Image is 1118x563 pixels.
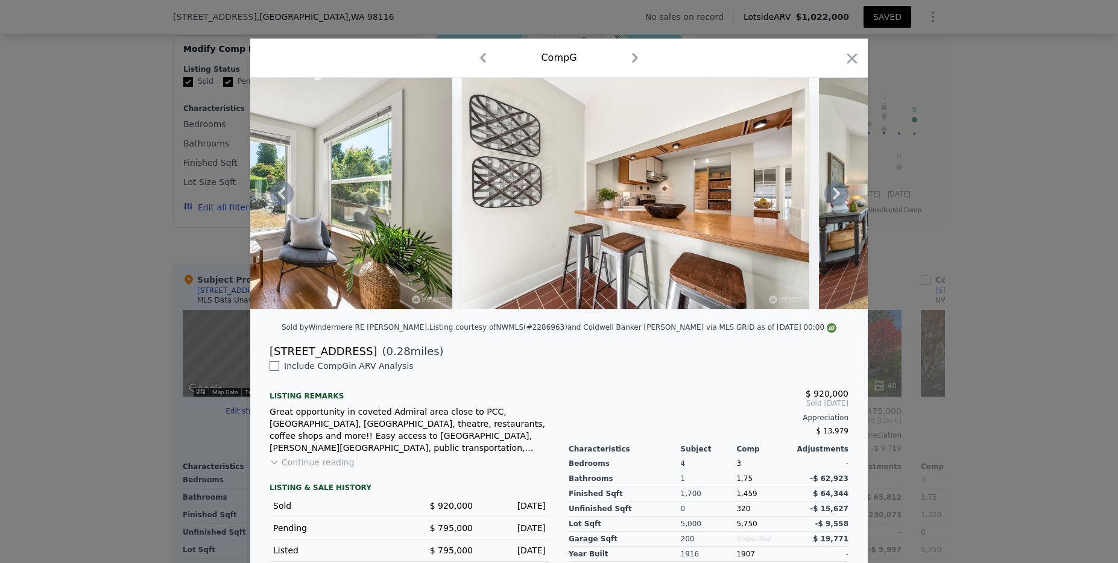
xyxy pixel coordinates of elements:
[736,459,741,468] span: 3
[282,323,429,332] div: Sold by Windermere RE [PERSON_NAME] .
[482,544,546,556] div: [DATE]
[273,500,400,512] div: Sold
[270,483,549,495] div: LISTING & SALE HISTORY
[736,520,757,528] span: 5,750
[816,427,848,435] span: $ 13,979
[279,361,418,371] span: Include Comp G in ARV Analysis
[681,486,737,502] div: 1,700
[569,547,681,562] div: Year Built
[681,471,737,486] div: 1
[569,456,681,471] div: Bedrooms
[681,502,737,517] div: 0
[681,547,737,562] div: 1916
[270,406,549,454] div: Great opportunity in coveted Admiral area close to PCC, [GEOGRAPHIC_DATA], [GEOGRAPHIC_DATA], the...
[736,444,792,454] div: Comp
[736,547,792,562] div: 1907
[736,489,757,498] span: 1,459
[569,532,681,547] div: Garage Sqft
[430,523,473,533] span: $ 795,000
[429,323,836,332] div: Listing courtesy of NWMLS (#2286963) and Coldwell Banker [PERSON_NAME] via MLS GRID as of [DATE] ...
[806,389,848,398] span: $ 920,000
[541,51,576,65] div: Comp G
[736,505,750,513] span: 320
[569,444,681,454] div: Characteristics
[569,486,681,502] div: Finished Sqft
[827,323,836,333] img: NWMLS Logo
[681,517,737,532] div: 5,000
[792,547,848,562] div: -
[482,522,546,534] div: [DATE]
[569,502,681,517] div: Unfinished Sqft
[462,78,809,309] img: Property Img
[681,444,737,454] div: Subject
[569,471,681,486] div: Bathrooms
[815,520,848,528] span: -$ 9,558
[430,501,473,511] span: $ 920,000
[430,546,473,555] span: $ 795,000
[810,505,848,513] span: -$ 15,627
[482,500,546,512] div: [DATE]
[810,474,848,483] span: -$ 62,923
[273,522,400,534] div: Pending
[569,398,848,408] span: Sold [DATE]
[736,532,792,547] div: Unspecified
[387,345,411,357] span: 0.28
[105,78,452,309] img: Property Img
[736,471,792,486] div: 1.75
[273,544,400,556] div: Listed
[792,456,848,471] div: -
[377,343,443,360] span: ( miles)
[813,489,848,498] span: $ 64,344
[569,413,848,423] div: Appreciation
[270,456,355,468] button: Continue reading
[681,456,737,471] div: 4
[569,517,681,532] div: Lot Sqft
[813,535,848,543] span: $ 19,771
[270,343,377,360] div: [STREET_ADDRESS]
[681,532,737,547] div: 200
[792,444,848,454] div: Adjustments
[270,382,549,401] div: Listing remarks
